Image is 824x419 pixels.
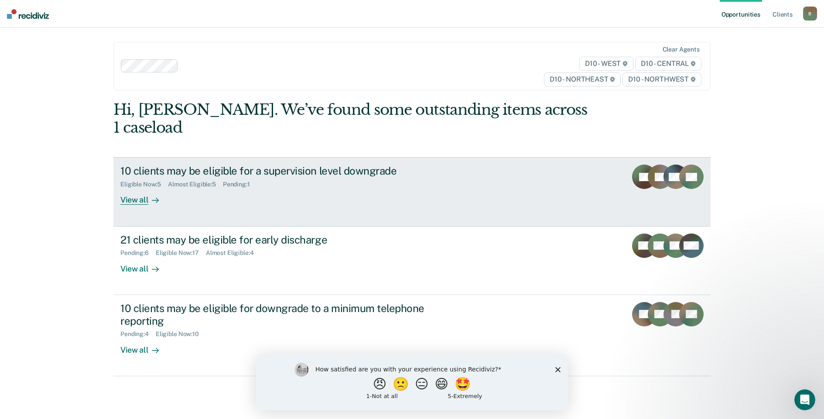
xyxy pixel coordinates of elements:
[7,9,49,19] img: Recidiviz
[120,330,156,338] div: Pending : 4
[156,330,206,338] div: Eligible Now : 10
[120,181,168,188] div: Eligible Now : 5
[635,57,701,71] span: D10 - CENTRAL
[120,234,427,246] div: 21 clients may be eligible for early discharge
[120,249,156,257] div: Pending : 6
[120,165,427,177] div: 10 clients may be eligible for a supervision level downgrade
[156,249,206,257] div: Eligible Now : 17
[794,389,815,410] iframe: Intercom live chat
[120,257,169,274] div: View all
[120,302,427,327] div: 10 clients may be eligible for downgrade to a minimum telephone reporting
[663,46,700,53] div: Clear agents
[113,157,711,226] a: 10 clients may be eligible for a supervision level downgradeEligible Now:5Almost Eligible:5Pendin...
[206,249,261,257] div: Almost Eligible : 4
[223,181,257,188] div: Pending : 1
[113,101,591,137] div: Hi, [PERSON_NAME]. We’ve found some outstanding items across 1 caseload
[113,295,711,376] a: 10 clients may be eligible for downgrade to a minimum telephone reportingPending:4Eligible Now:10...
[113,227,711,295] a: 21 clients may be eligible for early dischargePending:6Eligible Now:17Almost Eligible:4View all
[544,72,621,86] span: D10 - NORTHEAST
[803,7,817,21] button: B
[622,72,701,86] span: D10 - NORTHWEST
[120,188,169,205] div: View all
[256,354,568,410] iframe: Survey by Kim from Recidiviz
[120,338,169,355] div: View all
[579,57,633,71] span: D10 - WEST
[168,181,223,188] div: Almost Eligible : 5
